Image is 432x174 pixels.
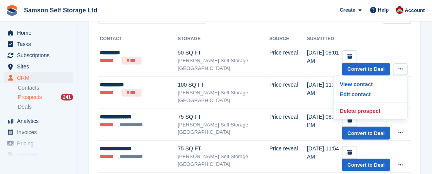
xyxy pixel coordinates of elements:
span: Pricing [17,138,63,149]
span: Tasks [17,39,63,49]
span: Deals [18,103,32,111]
div: [PERSON_NAME] Self Storage [GEOGRAPHIC_DATA] [178,153,270,168]
img: Ian [396,6,404,14]
span: Account [405,7,425,14]
td: Price reveal [269,77,307,109]
span: Sites [17,61,63,72]
td: [DATE] 08:32 PM [307,109,342,141]
td: Price reveal [269,141,307,173]
th: Submitted [307,33,342,45]
a: menu [4,61,73,72]
a: View contact [337,79,404,89]
a: Samson Self Storage Ltd [21,4,100,17]
th: Storage [178,33,270,45]
a: Delete prospect [337,106,404,116]
span: Analytics [17,116,63,126]
div: 241 [61,94,73,101]
span: Create [340,6,355,14]
span: Coupons [17,149,63,160]
a: Prospects 241 [18,93,73,101]
a: Convert to Deal [342,127,390,140]
a: Deals [18,103,73,111]
a: Convert to Deal [342,159,390,172]
div: 75 SQ FT [178,113,270,121]
th: Contact [98,33,178,45]
td: Price reveal [269,45,307,77]
a: menu [4,149,73,160]
div: 75 SQ FT [178,145,270,153]
a: menu [4,27,73,38]
td: [DATE] 08:01 AM [307,45,342,77]
span: Invoices [17,127,63,138]
a: menu [4,138,73,149]
a: Edit contact [337,89,404,99]
a: menu [4,50,73,61]
a: menu [4,116,73,126]
a: menu [4,127,73,138]
a: menu [4,72,73,83]
td: [DATE] 11:02 AM [307,77,342,109]
td: Price reveal [269,109,307,141]
a: menu [4,39,73,49]
div: [PERSON_NAME] Self Storage [GEOGRAPHIC_DATA] [178,57,270,72]
div: [PERSON_NAME] Self Storage [GEOGRAPHIC_DATA] [178,89,270,104]
a: Convert to Deal [342,63,390,76]
span: CRM [17,72,63,83]
a: Contacts [18,84,73,92]
span: Subscriptions [17,50,63,61]
div: 100 SQ FT [178,81,270,89]
td: [DATE] 11:54 AM [307,141,342,173]
th: Source [269,33,307,45]
span: Help [378,6,389,14]
span: Home [17,27,63,38]
img: stora-icon-8386f47178a22dfd0bd8f6a31ec36ba5ce8667c1dd55bd0f319d3a0aa187defe.svg [6,5,18,16]
div: [PERSON_NAME] Self Storage [GEOGRAPHIC_DATA] [178,121,270,136]
span: Prospects [18,94,42,101]
div: 50 SQ FT [178,49,270,57]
